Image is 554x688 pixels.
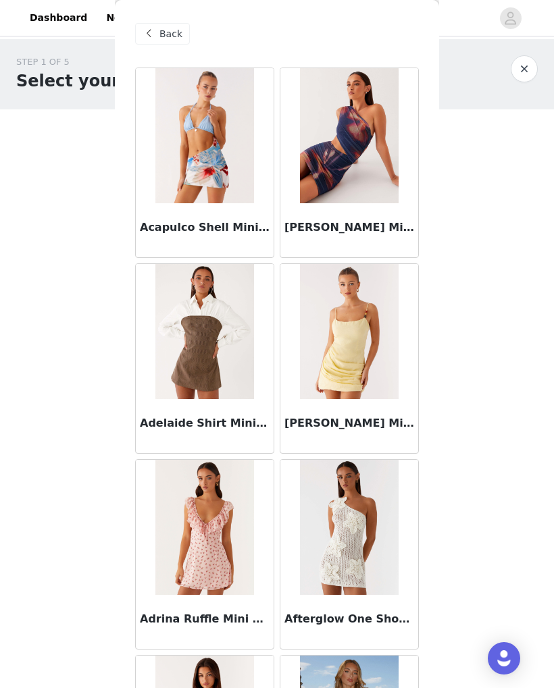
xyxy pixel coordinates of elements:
[300,460,398,595] img: Afterglow One Shoulder Crochet Mini Dress - Ivory
[155,264,253,399] img: Adelaide Shirt Mini Dress - Brown
[300,264,398,399] img: Adella Mini Dress - Yellow
[300,68,398,203] img: Addie Mini Dress - Midnight Bloom
[155,68,253,203] img: Acapulco Shell Mini Dress - Deep Sea Bloom
[16,55,187,69] div: STEP 1 OF 5
[22,3,95,33] a: Dashboard
[98,3,165,33] a: Networks
[504,7,517,29] div: avatar
[284,415,414,431] h3: [PERSON_NAME] Mini Dress - Yellow
[488,642,520,674] div: Open Intercom Messenger
[155,460,253,595] img: Adrina Ruffle Mini Dress - Pink Flower
[284,611,414,627] h3: Afterglow One Shoulder Crochet Mini Dress - Ivory
[284,219,414,236] h3: [PERSON_NAME] Mini Dress - Midnight Bloom
[140,611,270,627] h3: Adrina Ruffle Mini Dress - Pink Flower
[140,219,270,236] h3: Acapulco Shell Mini Dress - Deep Sea Bloom
[16,69,187,93] h1: Select your styles!
[140,415,270,431] h3: Adelaide Shirt Mini Dress - Brown
[159,27,182,41] span: Back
